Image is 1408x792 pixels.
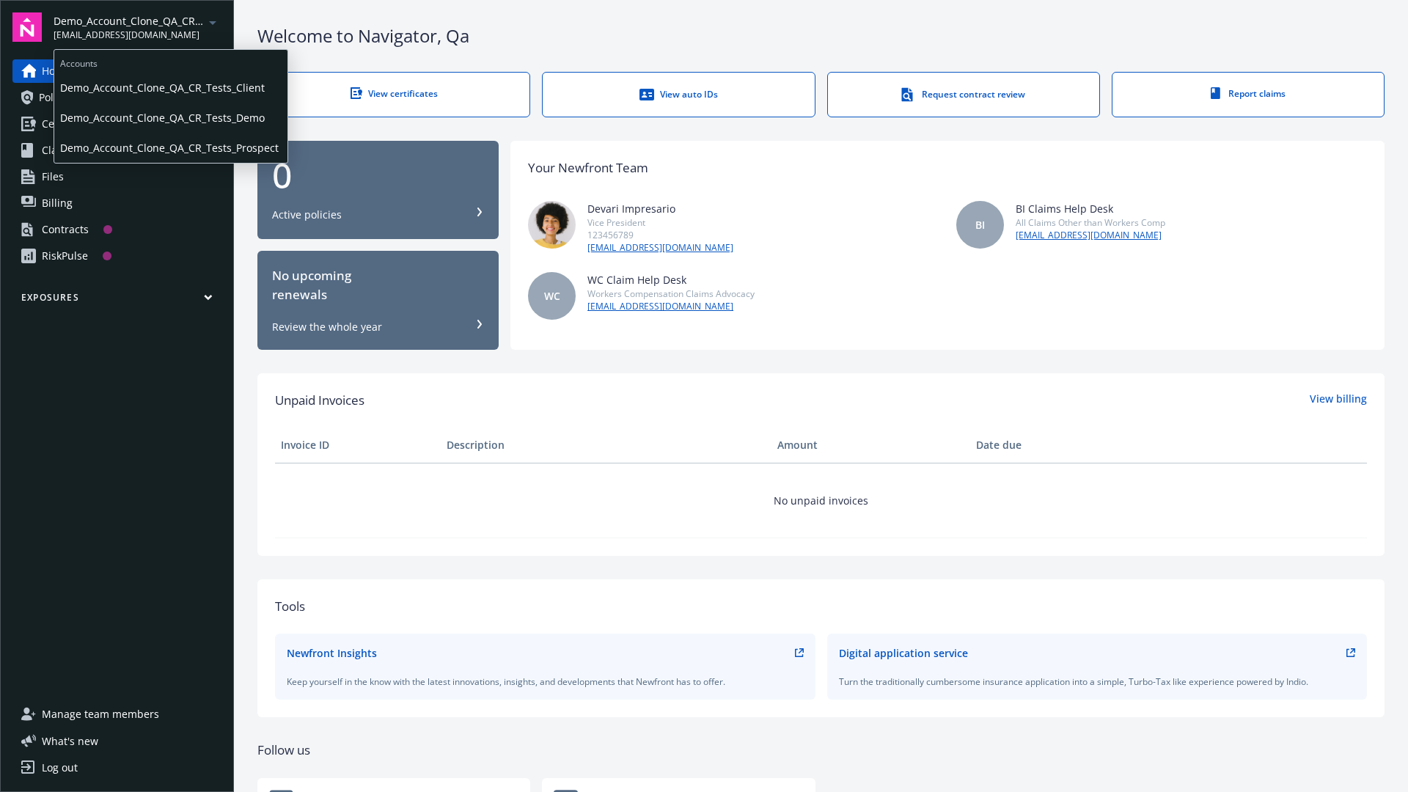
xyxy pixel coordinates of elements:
[970,428,1136,463] th: Date due
[275,428,441,463] th: Invoice ID
[42,59,70,83] span: Home
[12,12,42,42] img: navigator-logo.svg
[1016,229,1165,242] a: [EMAIL_ADDRESS][DOMAIN_NAME]
[42,244,88,268] div: RiskPulse
[257,251,499,350] button: No upcomingrenewalsReview the whole year
[42,733,98,749] span: What ' s new
[587,287,755,300] div: Workers Compensation Claims Advocacy
[839,675,1356,688] div: Turn the traditionally cumbersome insurance application into a simple, Turbo-Tax like experience ...
[60,73,282,103] span: Demo_Account_Clone_QA_CR_Tests_Client
[587,241,733,254] a: [EMAIL_ADDRESS][DOMAIN_NAME]
[12,112,221,136] a: Certificates
[12,165,221,188] a: Files
[257,72,530,117] a: View certificates
[42,191,73,215] span: Billing
[287,87,500,100] div: View certificates
[287,675,804,688] div: Keep yourself in the know with the latest innovations, insights, and developments that Newfront h...
[12,218,221,241] a: Contracts
[42,139,75,162] span: Claims
[1310,391,1367,410] a: View billing
[12,139,221,162] a: Claims
[272,208,342,222] div: Active policies
[587,300,755,313] a: [EMAIL_ADDRESS][DOMAIN_NAME]
[827,72,1100,117] a: Request contract review
[60,103,282,133] span: Demo_Account_Clone_QA_CR_Tests_Demo
[1142,87,1354,100] div: Report claims
[542,72,815,117] a: View auto IDs
[54,12,221,42] button: Demo_Account_Clone_QA_CR_Tests_Prospect[EMAIL_ADDRESS][DOMAIN_NAME]arrowDropDown
[272,320,382,334] div: Review the whole year
[587,272,755,287] div: WC Claim Help Desk
[587,229,733,241] div: 123456789
[42,218,89,241] div: Contracts
[1016,216,1165,229] div: All Claims Other than Workers Comp
[12,191,221,215] a: Billing
[839,645,968,661] div: Digital application service
[1112,72,1385,117] a: Report claims
[12,733,122,749] button: What's new
[257,741,1385,760] div: Follow us
[257,23,1385,48] div: Welcome to Navigator , Qa
[544,288,560,304] span: WC
[1016,201,1165,216] div: BI Claims Help Desk
[975,217,985,232] span: BI
[12,291,221,309] button: Exposures
[857,87,1070,102] div: Request contract review
[275,463,1367,538] td: No unpaid invoices
[275,597,1367,616] div: Tools
[42,756,78,780] div: Log out
[54,13,204,29] span: Demo_Account_Clone_QA_CR_Tests_Prospect
[54,50,287,73] span: Accounts
[587,216,733,229] div: Vice President
[42,703,159,726] span: Manage team members
[12,703,221,726] a: Manage team members
[287,645,377,661] div: Newfront Insights
[272,266,484,305] div: No upcoming renewals
[12,244,221,268] a: RiskPulse
[12,86,221,109] a: Policies
[39,86,76,109] span: Policies
[42,112,97,136] span: Certificates
[528,158,648,177] div: Your Newfront Team
[42,165,64,188] span: Files
[257,141,499,240] button: 0Active policies
[441,428,771,463] th: Description
[54,29,204,42] span: [EMAIL_ADDRESS][DOMAIN_NAME]
[275,391,364,410] span: Unpaid Invoices
[587,201,733,216] div: Devari Impresario
[528,201,576,249] img: photo
[60,133,282,163] span: Demo_Account_Clone_QA_CR_Tests_Prospect
[204,13,221,31] a: arrowDropDown
[572,87,785,102] div: View auto IDs
[272,158,484,193] div: 0
[12,59,221,83] a: Home
[771,428,970,463] th: Amount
